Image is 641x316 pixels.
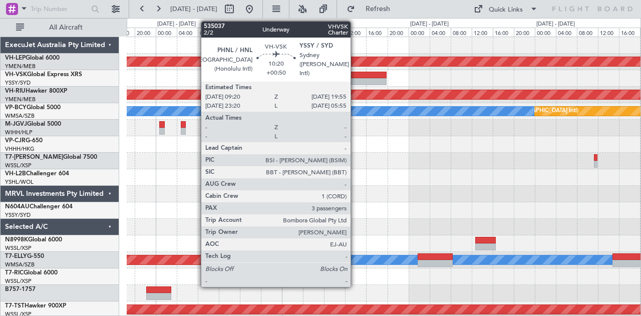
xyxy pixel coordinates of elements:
span: T7-[PERSON_NAME] [5,154,63,160]
a: T7-RICGlobal 6000 [5,270,58,276]
a: VP-CJRG-650 [5,138,43,144]
span: VH-L2B [5,171,26,177]
a: WIHH/HLP [5,129,33,136]
a: VH-RIUHawker 800XP [5,88,67,94]
span: N604AU [5,204,30,210]
a: WSSL/XSP [5,244,32,252]
div: 04:00 [177,28,198,37]
div: [DATE] - [DATE] [536,20,575,29]
span: T7-RIC [5,270,24,276]
div: 20:00 [388,28,409,37]
input: Trip Number [31,2,88,17]
div: 00:00 [282,28,303,37]
div: 12:00 [598,28,619,37]
a: YSSY/SYD [5,211,31,219]
span: All Aircraft [26,24,106,31]
a: YMEN/MEB [5,96,36,103]
a: YSSY/SYD [5,79,31,87]
span: Refresh [357,6,399,13]
a: YMEN/MEB [5,63,36,70]
a: VH-LEPGlobal 6000 [5,55,60,61]
div: 04:00 [556,28,577,37]
span: VH-RIU [5,88,26,94]
div: 08:00 [324,28,345,37]
span: T7-ELLY [5,253,27,259]
span: B757-1 [5,286,25,292]
a: B757-1757 [5,286,36,292]
a: YSHL/WOL [5,178,34,186]
a: N8998KGlobal 6000 [5,237,62,243]
span: VP-CJR [5,138,26,144]
div: 12:00 [472,28,493,37]
button: All Aircraft [11,20,109,36]
div: 20:00 [261,28,282,37]
span: N8998K [5,237,28,243]
div: 16:00 [619,28,640,37]
span: M-JGVJ [5,121,27,127]
a: WSSL/XSP [5,162,32,169]
span: VP-BCY [5,105,27,111]
a: M-JGVJGlobal 5000 [5,121,61,127]
span: [DATE] - [DATE] [170,5,217,14]
div: 16:00 [493,28,514,37]
div: Quick Links [489,5,523,15]
a: T7-ELLYG-550 [5,253,44,259]
a: VP-BCYGlobal 5000 [5,105,61,111]
a: VH-L2BChallenger 604 [5,171,69,177]
button: Quick Links [469,1,543,17]
div: 04:00 [303,28,324,37]
div: 20:00 [514,28,535,37]
a: WMSA/SZB [5,112,35,120]
button: Refresh [342,1,402,17]
span: T7-TST [5,303,25,309]
div: 12:00 [219,28,240,37]
div: 12:00 [345,28,366,37]
div: 08:00 [577,28,598,37]
div: [DATE] - [DATE] [410,20,449,29]
a: T7-[PERSON_NAME]Global 7500 [5,154,97,160]
div: 20:00 [135,28,156,37]
div: 16:00 [366,28,387,37]
div: [DATE] - [DATE] [157,20,196,29]
a: WMSA/SZB [5,261,35,268]
a: VHHH/HKG [5,145,35,153]
div: 08:00 [451,28,472,37]
div: 00:00 [156,28,177,37]
a: N604AUChallenger 604 [5,204,73,210]
span: VH-VSK [5,72,27,78]
div: 00:00 [535,28,556,37]
span: VH-LEP [5,55,26,61]
div: [DATE] - [DATE] [283,20,322,29]
a: WSSL/XSP [5,277,32,285]
a: VH-VSKGlobal Express XRS [5,72,82,78]
div: 16:00 [240,28,261,37]
div: 08:00 [198,28,219,37]
div: 00:00 [409,28,430,37]
a: T7-TSTHawker 900XP [5,303,66,309]
div: 04:00 [430,28,451,37]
